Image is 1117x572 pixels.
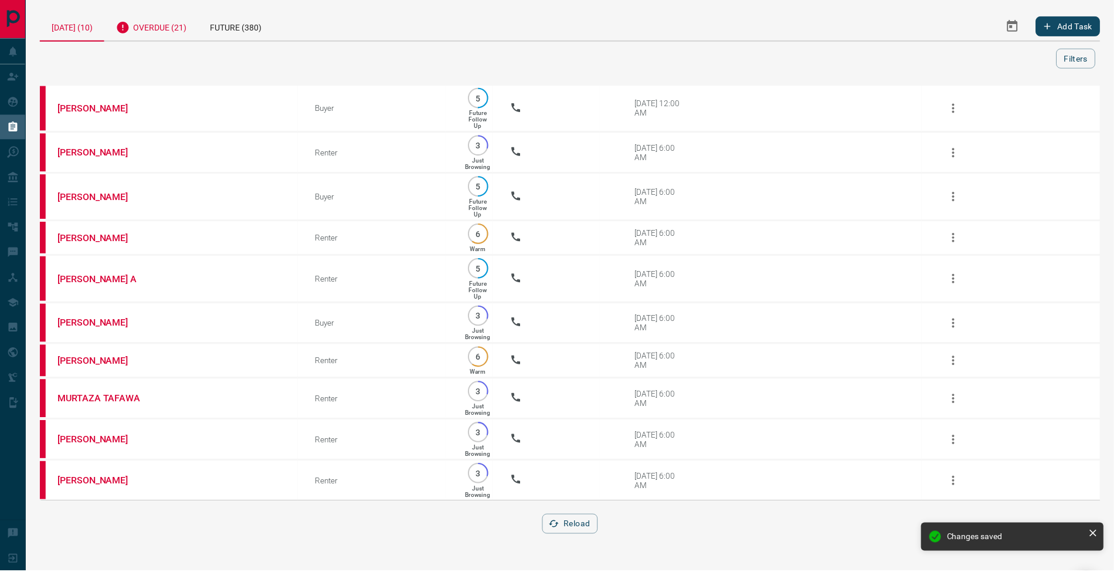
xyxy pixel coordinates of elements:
[636,270,686,289] div: [DATE] 6:00 AM
[316,233,447,243] div: Renter
[471,246,487,253] p: Warm
[636,188,686,207] div: [DATE] 6:00 AM
[316,395,447,404] div: Renter
[57,476,145,487] a: [PERSON_NAME]
[475,312,484,321] p: 3
[636,314,686,333] div: [DATE] 6:00 AM
[104,12,199,40] div: Overdue (21)
[57,233,145,244] a: [PERSON_NAME]
[57,103,145,114] a: [PERSON_NAME]
[470,281,488,300] p: Future Follow Up
[636,352,686,371] div: [DATE] 6:00 AM
[316,275,447,284] div: Renter
[470,110,488,130] p: Future Follow Up
[57,318,145,329] a: [PERSON_NAME]
[475,388,484,397] p: 3
[471,370,487,376] p: Warm
[316,148,447,158] div: Renter
[316,192,447,202] div: Buyer
[316,104,447,113] div: Buyer
[40,462,46,500] div: property.ca
[40,421,46,459] div: property.ca
[475,353,484,362] p: 6
[316,477,447,486] div: Renter
[57,147,145,158] a: [PERSON_NAME]
[466,486,491,499] p: Just Browsing
[57,192,145,203] a: [PERSON_NAME]
[199,12,274,40] div: Future (380)
[40,12,104,42] div: [DATE] (10)
[949,533,1087,543] div: Changes saved
[475,94,484,103] p: 5
[466,404,491,417] p: Just Browsing
[40,86,46,131] div: property.ca
[475,265,484,273] p: 5
[466,329,491,341] p: Just Browsing
[470,199,488,218] p: Future Follow Up
[1038,16,1103,36] button: Add Task
[636,431,686,450] div: [DATE] 6:00 AM
[316,436,447,445] div: Renter
[475,429,484,438] p: 3
[57,394,145,405] a: MURTAZA TAFAWA
[57,274,145,285] a: [PERSON_NAME] A
[40,304,46,343] div: property.ca
[475,470,484,479] p: 3
[316,357,447,366] div: Renter
[40,134,46,172] div: property.ca
[40,346,46,377] div: property.ca
[636,472,686,491] div: [DATE] 6:00 AM
[57,435,145,446] a: [PERSON_NAME]
[544,515,599,535] button: Reload
[40,257,46,302] div: property.ca
[1001,12,1029,40] button: Select Date Range
[1059,49,1098,69] button: Filters
[636,99,686,118] div: [DATE] 12:00 AM
[40,175,46,219] div: property.ca
[636,229,686,248] div: [DATE] 6:00 AM
[40,380,46,418] div: property.ca
[316,319,447,329] div: Buyer
[475,230,484,239] p: 6
[475,182,484,191] p: 5
[466,445,491,458] p: Just Browsing
[636,144,686,163] div: [DATE] 6:00 AM
[636,390,686,409] div: [DATE] 6:00 AM
[40,222,46,254] div: property.ca
[466,158,491,171] p: Just Browsing
[475,141,484,150] p: 3
[57,356,145,367] a: [PERSON_NAME]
